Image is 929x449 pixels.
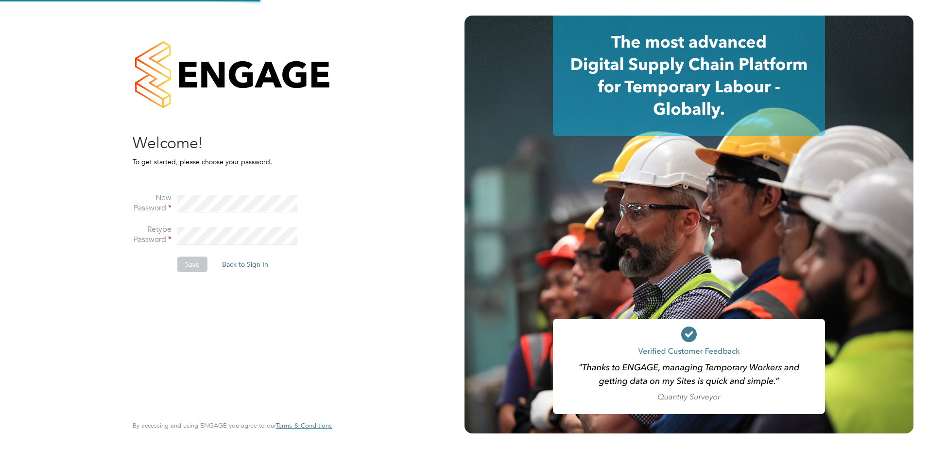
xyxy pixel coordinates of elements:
button: Back to Sign In [214,257,276,272]
label: New Password [133,193,172,213]
a: Terms & Conditions [276,422,332,430]
h2: Welcome! [133,133,322,154]
p: To get started, please choose your password. [133,157,322,166]
button: Save [177,257,207,272]
label: Retype Password [133,224,172,245]
span: By accessing and using ENGAGE you agree to our [133,421,332,430]
span: Terms & Conditions [276,421,332,430]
